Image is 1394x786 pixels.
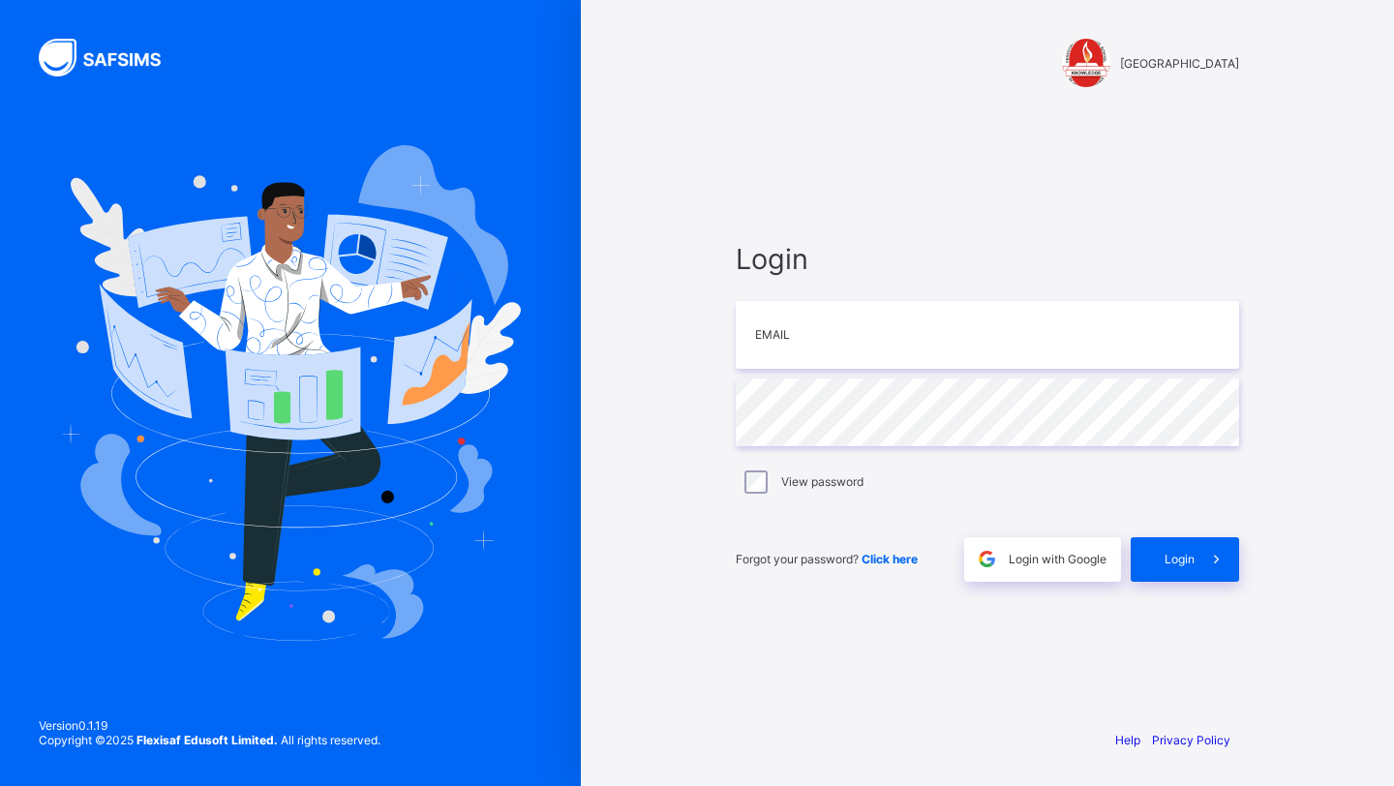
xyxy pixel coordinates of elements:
[736,242,1239,276] span: Login
[136,733,278,747] strong: Flexisaf Edusoft Limited.
[39,733,380,747] span: Copyright © 2025 All rights reserved.
[862,552,918,566] a: Click here
[1115,733,1140,747] a: Help
[39,718,380,733] span: Version 0.1.19
[976,548,998,570] img: google.396cfc9801f0270233282035f929180a.svg
[1009,552,1106,566] span: Login with Google
[60,145,521,641] img: Hero Image
[39,39,184,76] img: SAFSIMS Logo
[1120,56,1239,71] span: [GEOGRAPHIC_DATA]
[1165,552,1195,566] span: Login
[781,474,864,489] label: View password
[1152,733,1230,747] a: Privacy Policy
[736,552,918,566] span: Forgot your password?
